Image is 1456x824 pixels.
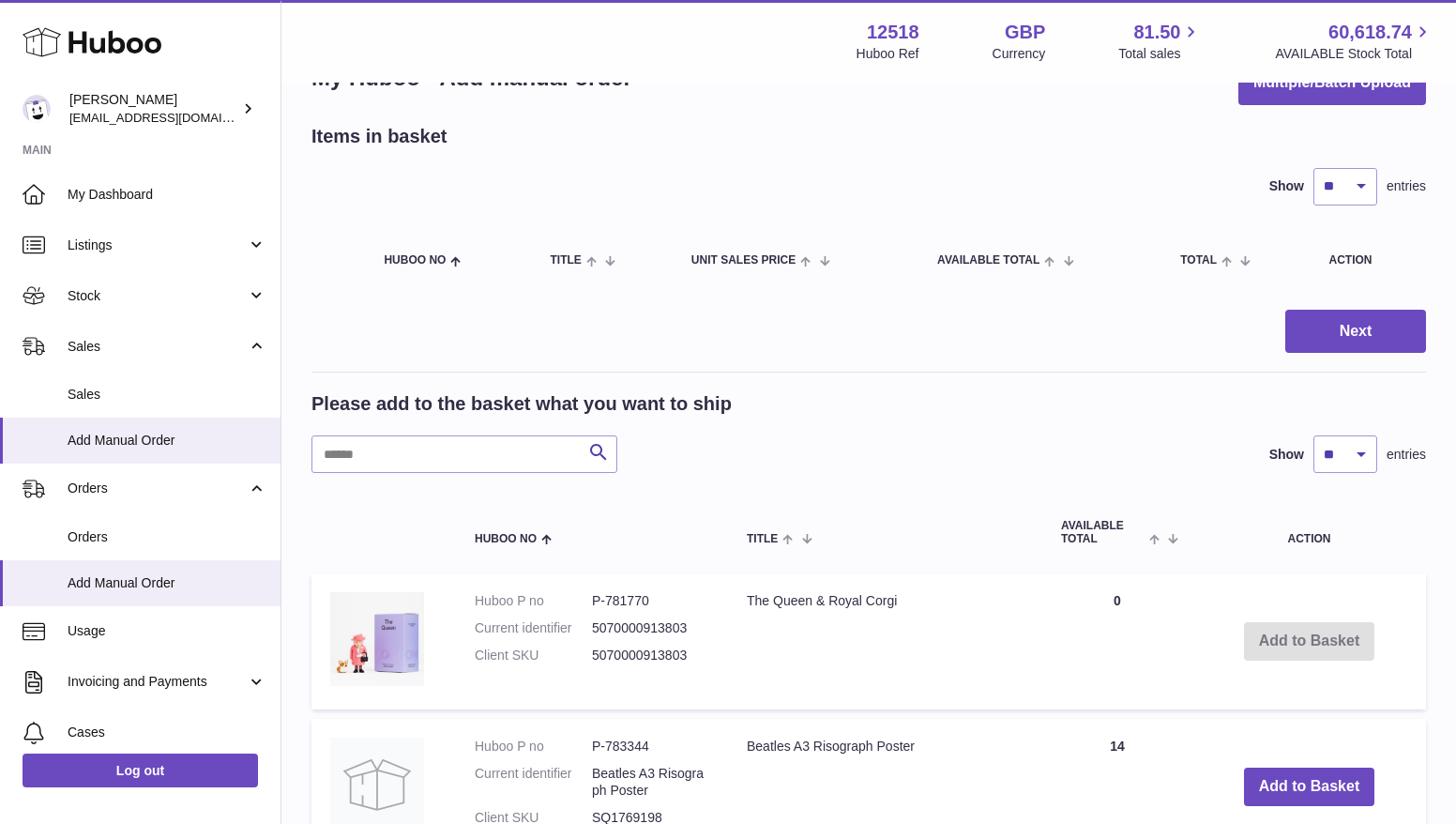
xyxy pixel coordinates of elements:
[68,480,247,497] span: Orders
[1118,45,1202,63] span: Total sales
[68,287,247,305] span: Stock
[1275,20,1433,63] a: 60,618.74 AVAILABLE Stock Total
[68,237,247,254] span: Listings
[867,20,919,45] strong: 12518
[68,724,266,741] span: Cases
[1328,20,1412,45] span: 60,618.74
[384,254,446,267] span: Huboo no
[475,619,592,637] dt: Current identifier
[1042,573,1192,710] td: 0
[68,338,247,356] span: Sales
[68,673,247,691] span: Invoicing and Payments
[475,592,592,610] dt: Huboo P no
[1269,177,1304,195] label: Show
[1387,446,1426,464] span: entries
[475,738,592,755] dt: Huboo P no
[311,391,732,417] h2: Please add to the basket what you want to ship
[592,765,709,801] dd: Beatles A3 Risograph Poster
[592,619,709,637] dd: 5070000913803
[691,254,796,267] span: Unit Sales Price
[728,573,1042,710] td: The Queen & Royal Corgi
[69,110,276,125] span: [EMAIL_ADDRESS][DOMAIN_NAME]
[330,592,424,686] img: The Queen & Royal Corgi
[1238,61,1426,105] button: Multiple/Batch Upload
[592,592,709,610] dd: P-781770
[1244,768,1375,806] button: Add to Basket
[993,45,1046,63] div: Currency
[592,738,709,755] dd: P-783344
[475,647,592,664] dt: Client SKU
[1192,501,1426,563] th: Action
[937,254,1039,267] span: AVAILABLE Total
[69,91,238,127] div: [PERSON_NAME]
[1133,20,1180,45] span: 81.50
[68,432,266,450] span: Add Manual Order
[68,622,266,640] span: Usage
[1328,254,1407,267] div: Action
[68,528,266,546] span: Orders
[857,45,919,63] div: Huboo Ref
[592,647,709,664] dd: 5070000913803
[747,533,778,545] span: Title
[23,754,258,787] a: Log out
[68,186,266,204] span: My Dashboard
[23,95,51,123] img: caitlin@fancylamp.co
[1269,446,1304,464] label: Show
[1061,520,1145,544] span: AVAILABLE Total
[551,254,582,267] span: Title
[68,386,266,404] span: Sales
[1275,45,1433,63] span: AVAILABLE Stock Total
[1180,254,1217,267] span: Total
[475,765,592,801] dt: Current identifier
[311,124,447,149] h2: Items in basket
[1387,177,1426,195] span: entries
[475,533,537,545] span: Huboo no
[1285,310,1426,354] button: Next
[1005,20,1045,45] strong: GBP
[1118,20,1202,63] a: 81.50 Total sales
[68,574,266,592] span: Add Manual Order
